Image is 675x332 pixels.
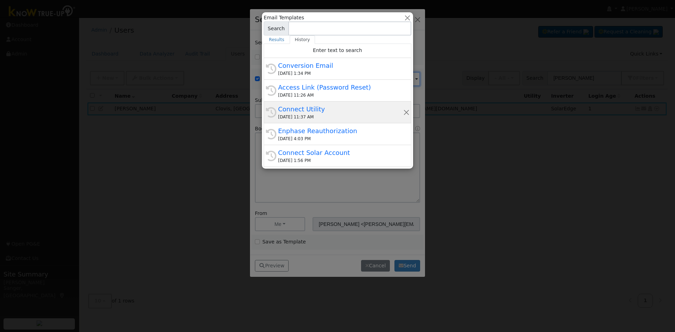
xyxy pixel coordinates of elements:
span: Enter text to search [313,47,362,53]
i: History [266,85,276,96]
a: Results [264,35,290,44]
div: [DATE] 1:34 PM [278,70,403,77]
div: Connect Utility [278,104,403,114]
div: [DATE] 11:26 AM [278,92,403,98]
span: Search [264,21,289,35]
div: [DATE] 11:37 AM [278,114,403,120]
div: Enphase Reauthorization [278,126,403,136]
div: [DATE] 4:03 PM [278,136,403,142]
a: History [290,35,315,44]
div: Connect Solar Account [278,148,403,157]
i: History [266,151,276,161]
span: Email Templates [264,14,304,21]
div: Access Link (Password Reset) [278,83,403,92]
i: History [266,107,276,118]
button: Remove this history [403,109,410,116]
i: History [266,129,276,139]
div: Conversion Email [278,61,403,70]
i: History [266,64,276,74]
div: [DATE] 1:56 PM [278,157,403,164]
